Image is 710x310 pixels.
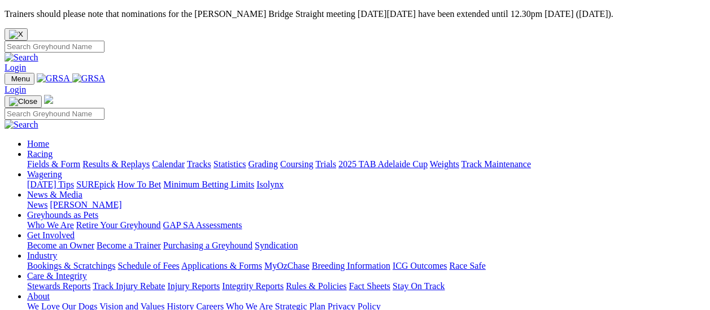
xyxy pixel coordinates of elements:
[27,190,82,199] a: News & Media
[117,261,179,270] a: Schedule of Fees
[430,159,459,169] a: Weights
[214,159,246,169] a: Statistics
[5,53,38,63] img: Search
[315,159,336,169] a: Trials
[5,108,104,120] input: Search
[312,261,390,270] a: Breeding Information
[286,281,347,291] a: Rules & Policies
[76,180,115,189] a: SUREpick
[255,241,298,250] a: Syndication
[393,261,447,270] a: ICG Outcomes
[5,85,26,94] a: Login
[27,159,705,169] div: Racing
[9,30,23,39] img: X
[163,180,254,189] a: Minimum Betting Limits
[11,75,30,83] span: Menu
[27,241,94,250] a: Become an Owner
[27,169,62,179] a: Wagering
[27,230,75,240] a: Get Involved
[76,220,161,230] a: Retire Your Greyhound
[5,120,38,130] img: Search
[163,220,242,230] a: GAP SA Assessments
[27,281,90,291] a: Stewards Reports
[44,95,53,104] img: logo-grsa-white.png
[27,241,705,251] div: Get Involved
[264,261,310,270] a: MyOzChase
[27,271,87,281] a: Care & Integrity
[27,261,705,271] div: Industry
[222,281,284,291] a: Integrity Reports
[5,28,28,41] button: Close
[256,180,284,189] a: Isolynx
[181,261,262,270] a: Applications & Forms
[461,159,531,169] a: Track Maintenance
[93,281,165,291] a: Track Injury Rebate
[187,159,211,169] a: Tracks
[163,241,252,250] a: Purchasing a Greyhound
[27,281,705,291] div: Care & Integrity
[5,63,26,72] a: Login
[5,95,42,108] button: Toggle navigation
[37,73,70,84] img: GRSA
[280,159,313,169] a: Coursing
[27,220,705,230] div: Greyhounds as Pets
[9,97,37,106] img: Close
[50,200,121,209] a: [PERSON_NAME]
[5,9,705,19] p: Trainers should please note that nominations for the [PERSON_NAME] Bridge Straight meeting [DATE]...
[82,159,150,169] a: Results & Replays
[27,220,74,230] a: Who We Are
[97,241,161,250] a: Become a Trainer
[167,281,220,291] a: Injury Reports
[27,200,705,210] div: News & Media
[27,180,705,190] div: Wagering
[338,159,428,169] a: 2025 TAB Adelaide Cup
[349,281,390,291] a: Fact Sheets
[27,149,53,159] a: Racing
[27,180,74,189] a: [DATE] Tips
[27,200,47,209] a: News
[27,139,49,149] a: Home
[27,210,98,220] a: Greyhounds as Pets
[5,41,104,53] input: Search
[393,281,445,291] a: Stay On Track
[27,291,50,301] a: About
[72,73,106,84] img: GRSA
[152,159,185,169] a: Calendar
[5,73,34,85] button: Toggle navigation
[117,180,162,189] a: How To Bet
[27,251,57,260] a: Industry
[449,261,485,270] a: Race Safe
[27,261,115,270] a: Bookings & Scratchings
[249,159,278,169] a: Grading
[27,159,80,169] a: Fields & Form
